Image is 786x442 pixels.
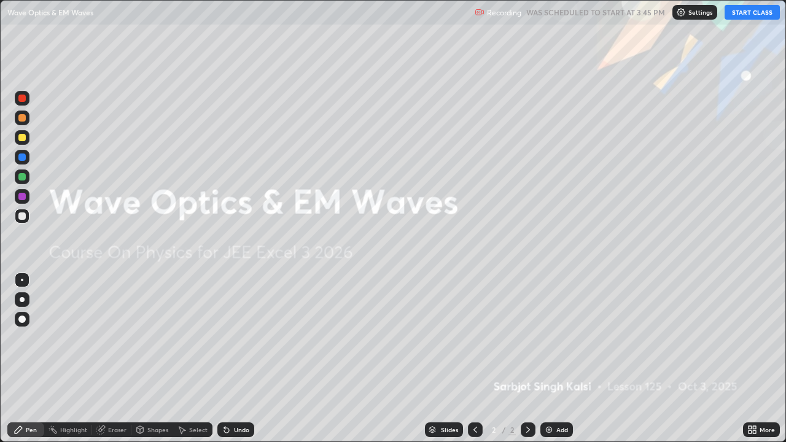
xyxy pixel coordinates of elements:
[108,427,126,433] div: Eraser
[676,7,686,17] img: class-settings-icons
[475,7,484,17] img: recording.375f2c34.svg
[26,427,37,433] div: Pen
[688,9,712,15] p: Settings
[502,426,506,433] div: /
[234,427,249,433] div: Undo
[488,426,500,433] div: 2
[487,8,521,17] p: Recording
[760,427,775,433] div: More
[441,427,458,433] div: Slides
[147,427,168,433] div: Shapes
[508,424,516,435] div: 2
[556,427,568,433] div: Add
[60,427,87,433] div: Highlight
[526,7,665,18] h5: WAS SCHEDULED TO START AT 3:45 PM
[7,7,93,17] p: Wave Optics & EM Waves
[189,427,208,433] div: Select
[544,425,554,435] img: add-slide-button
[725,5,780,20] button: START CLASS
